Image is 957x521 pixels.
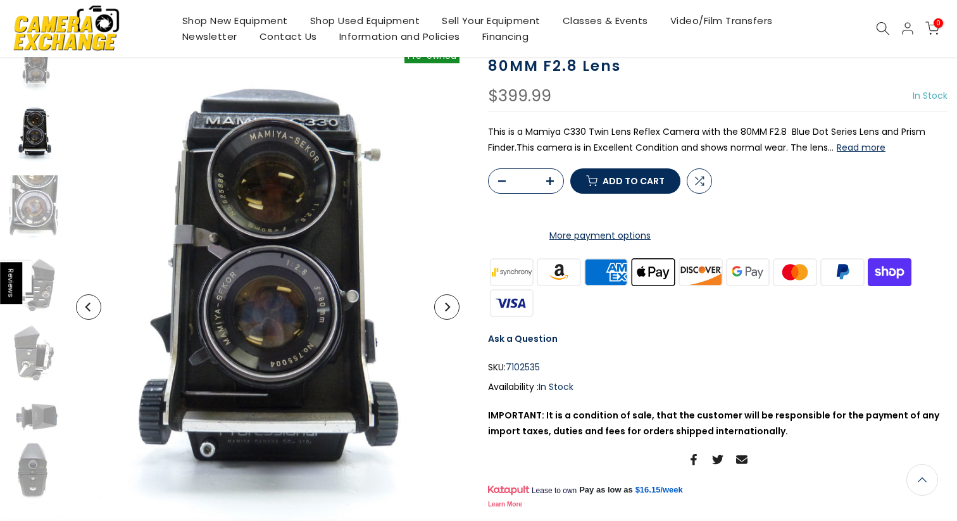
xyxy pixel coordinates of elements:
[248,28,328,44] a: Contact Us
[9,102,60,170] img: Mamiya C330 Complete Kit with Prism Finder and 80MM F2.8 Lens Medium Format Equipment - Medium Fo...
[630,256,677,287] img: apple pay
[603,177,665,185] span: Add to cart
[913,89,948,102] span: In Stock
[659,13,784,28] a: Video/Film Transfers
[488,379,948,395] div: Availability :
[488,287,535,318] img: visa
[9,397,60,435] img: Mamiya C330 Complete Kit with Prism Finder and 80MM F2.8 Lens Medium Format Equipment - Medium Fo...
[328,28,471,44] a: Information and Policies
[76,294,101,320] button: Previous
[171,28,248,44] a: Newsletter
[934,18,943,28] span: 0
[9,28,60,96] img: Mamiya C330 Complete Kit with Prism Finder and 80MM F2.8 Lens Medium Format Equipment - Medium Fo...
[837,142,885,153] button: Read more
[635,484,683,496] a: $16.15/week
[9,249,60,317] img: Mamiya C330 Complete Kit with Prism Finder and 80MM F2.8 Lens Medium Format Equipment - Medium Fo...
[677,256,725,287] img: discover
[471,28,540,44] a: Financing
[488,124,948,156] p: This is a Mamiya C330 Twin Lens Reflex Camera with the 80MM F2.8 Blue Dot Series Lens and Prism F...
[431,13,552,28] a: Sell Your Equipment
[506,360,540,375] span: 7102535
[488,228,712,244] a: More payment options
[688,452,699,467] a: Share on Facebook
[488,409,939,437] strong: IMPORTANT: It is a condition of sale, that the customer will be responsible for the payment of an...
[906,464,938,496] a: Back to the top
[551,13,659,28] a: Classes & Events
[724,256,772,287] img: google pay
[570,168,680,194] button: Add to cart
[488,256,535,287] img: synchrony
[488,39,948,75] h1: Mamiya C330 Complete Kit with Prism Finder and 80MM F2.8 Lens
[535,256,583,287] img: amazon payments
[299,13,431,28] a: Shop Used Equipment
[925,22,939,35] a: 0
[866,256,913,287] img: shopify pay
[488,360,948,375] div: SKU:
[434,294,460,320] button: Next
[9,441,60,509] img: Mamiya C330 Complete Kit with Prism Finder and 80MM F2.8 Lens Medium Format Equipment - Medium Fo...
[532,486,577,496] span: Lease to own
[712,452,723,467] a: Share on Twitter
[488,332,558,345] a: Ask a Question
[736,452,747,467] a: Share on Email
[772,256,819,287] img: master
[819,256,866,287] img: paypal
[579,484,633,496] span: Pay as low as
[488,501,522,508] a: Learn More
[488,88,551,104] div: $399.99
[171,13,299,28] a: Shop New Equipment
[539,380,573,393] span: In Stock
[9,323,60,391] img: Mamiya C330 Complete Kit with Prism Finder and 80MM F2.8 Lens Medium Format Equipment - Medium Fo...
[9,175,60,243] img: Mamiya C330 Complete Kit with Prism Finder and 80MM F2.8 Lens Medium Format Equipment - Medium Fo...
[582,256,630,287] img: american express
